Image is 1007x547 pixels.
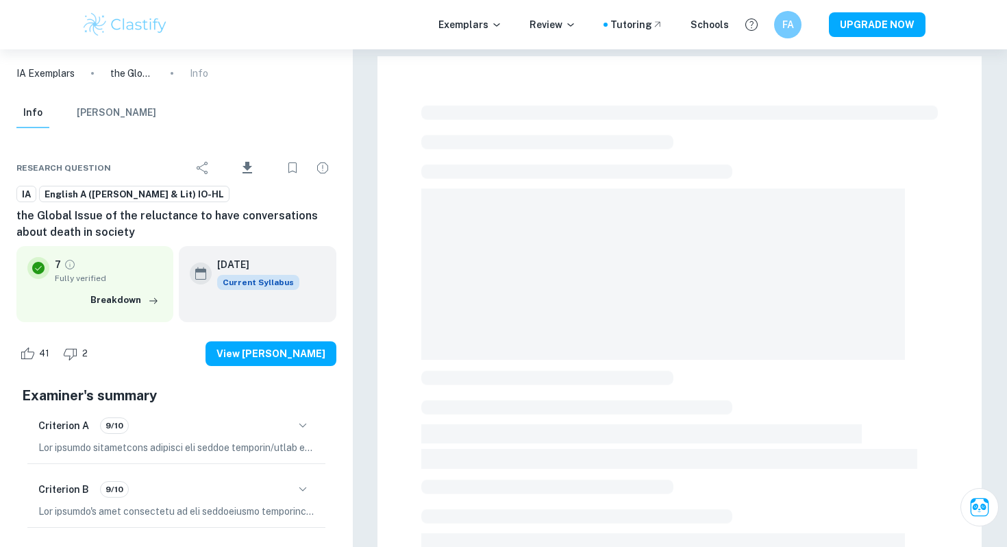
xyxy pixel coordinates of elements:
[101,483,128,496] span: 9/10
[219,150,276,186] div: Download
[309,154,336,182] div: Report issue
[17,188,36,202] span: IA
[829,12,925,37] button: UPGRADE NOW
[16,66,75,81] a: IA Exemplars
[530,17,576,32] p: Review
[16,186,36,203] a: IA
[110,66,154,81] p: the Global Issue of the reluctance to have conversations about death in society
[16,208,336,241] h6: the Global Issue of the reluctance to have conversations about death in society
[740,13,763,36] button: Help and Feedback
[438,17,502,32] p: Exemplars
[691,17,729,32] a: Schools
[75,347,95,361] span: 2
[39,186,229,203] a: English A ([PERSON_NAME] & Lit) IO-HL
[40,188,229,202] span: English A ([PERSON_NAME] & Lit) IO-HL
[190,66,208,81] p: Info
[38,418,89,433] h6: Criterion A
[77,98,156,128] button: [PERSON_NAME]
[55,272,162,284] span: Fully verified
[22,385,331,406] h5: Examiner's summary
[60,343,95,365] div: Dislike
[16,343,57,365] div: Like
[87,290,162,311] button: Breakdown
[16,98,49,128] button: Info
[206,341,336,366] button: View [PERSON_NAME]
[64,258,76,271] a: Grade fully verified
[217,275,299,290] span: Current Syllabus
[32,347,57,361] span: 41
[279,154,306,182] div: Bookmark
[16,162,111,174] span: Research question
[55,257,61,272] p: 7
[101,420,128,432] span: 9/10
[217,275,299,290] div: This exemplar is based on the current syllabus. Feel free to refer to it for inspiration/ideas wh...
[38,482,89,497] h6: Criterion B
[774,11,801,38] button: FA
[38,440,314,455] p: Lor ipsumdo sitametcons adipisci eli seddoe temporin/utlab et dol magnaa enima mi veniamquis no e...
[960,488,999,526] button: Ask Clai
[217,257,288,272] h6: [DATE]
[189,154,216,182] div: Share
[38,504,314,519] p: Lor ipsumdo's amet consectetu ad eli seddoeiusmo temporincid, ut labo etdolor magna aliquaenimad ...
[82,11,169,38] img: Clastify logo
[780,17,796,32] h6: FA
[610,17,663,32] a: Tutoring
